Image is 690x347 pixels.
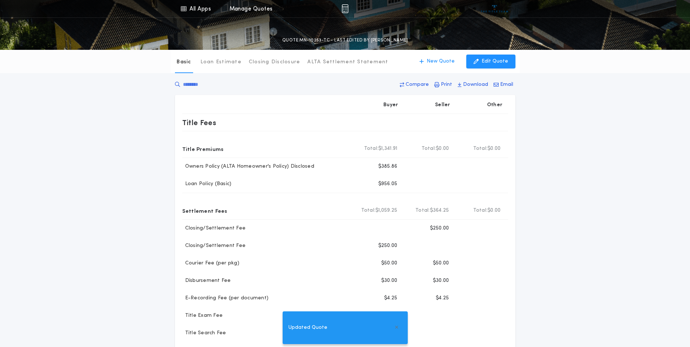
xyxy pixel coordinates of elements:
p: $50.00 [433,260,449,267]
img: img [342,4,348,13]
p: Closing Disclosure [249,59,300,66]
p: QUOTE MN-10253-TC - LAST EDITED BY [PERSON_NAME] [282,37,408,44]
span: $0.00 [487,207,500,214]
p: Owners Policy (ALTA Homeowner's Policy) Disclosed [182,163,314,170]
b: Total: [415,207,430,214]
p: Loan Estimate [200,59,242,66]
button: Print [432,78,454,91]
p: $4.25 [436,295,449,302]
p: ALTA Settlement Statement [307,59,388,66]
p: $956.05 [378,180,398,188]
button: Download [455,78,490,91]
span: Updated Quote [288,324,327,332]
p: Disbursement Fee [182,277,231,284]
p: $385.86 [378,163,398,170]
p: $250.00 [378,242,398,250]
p: Title Premiums [182,143,224,155]
p: Loan Policy (Basic) [182,180,232,188]
b: Total: [473,145,488,152]
p: $250.00 [430,225,449,232]
b: Total: [364,145,379,152]
p: Seller [435,101,450,109]
button: Email [491,78,515,91]
span: $0.00 [436,145,449,152]
p: E-Recording Fee (per document) [182,295,269,302]
p: Closing/Settlement Fee [182,225,246,232]
p: Other [487,101,502,109]
p: Settlement Fees [182,205,227,216]
b: Total: [473,207,488,214]
button: New Quote [412,55,462,68]
p: Print [441,81,452,88]
p: $30.00 [381,277,398,284]
p: Title Fees [182,117,216,128]
p: $50.00 [381,260,398,267]
span: $364.25 [430,207,449,214]
p: Closing/Settlement Fee [182,242,246,250]
b: Total: [361,207,376,214]
p: Courier Fee (per pkg) [182,260,239,267]
button: Compare [398,78,431,91]
p: Basic [176,59,191,66]
p: New Quote [427,58,455,65]
p: Buyer [383,101,398,109]
p: Download [463,81,488,88]
p: Compare [406,81,429,88]
span: $0.00 [487,145,500,152]
p: $30.00 [433,277,449,284]
p: Edit Quote [482,58,508,65]
p: Email [500,81,513,88]
span: $1,059.25 [375,207,397,214]
button: Edit Quote [466,55,515,68]
span: $1,341.91 [378,145,397,152]
b: Total: [422,145,436,152]
img: vs-icon [481,5,508,12]
p: $4.25 [384,295,397,302]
